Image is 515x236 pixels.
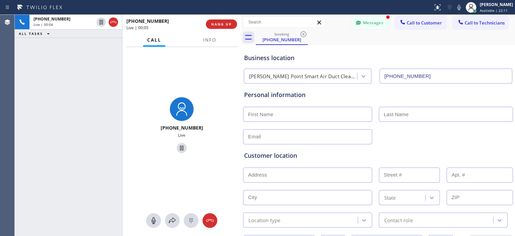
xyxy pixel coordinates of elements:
[243,129,372,144] input: Email
[19,31,43,36] span: ALL TASKS
[480,8,508,13] span: Available | 22:11
[146,213,161,228] button: Mute
[34,16,70,22] span: [PHONE_NUMBER]
[384,194,396,201] div: State
[15,30,56,38] button: ALL TASKS
[395,16,446,29] button: Call to Customer
[256,32,307,37] div: booking
[379,107,513,122] input: Last Name
[454,3,464,12] button: Mute
[165,213,180,228] button: Open directory
[177,143,187,153] button: Hold Customer
[256,30,307,44] div: (949) 510-8792
[109,17,118,27] button: Hang up
[203,37,216,43] span: Info
[178,132,185,138] span: Live
[380,68,513,84] input: Phone Number
[248,216,281,224] div: Location type
[199,34,220,47] button: Info
[243,168,372,183] input: Address
[97,17,106,27] button: Hold Customer
[453,16,508,29] button: Call to Technicians
[161,125,203,131] span: [PHONE_NUMBER]
[256,37,307,43] div: [PHONE_NUMBER]
[243,17,325,28] input: Search
[407,20,442,26] span: Call to Customer
[249,73,358,80] div: [PERSON_NAME] Point Smart Air Duct Cleaning
[447,190,513,205] input: ZIP
[184,213,198,228] button: Open dialpad
[447,168,513,183] input: Apt. #
[244,151,512,160] div: Customer location
[243,190,372,205] input: City
[203,213,217,228] button: Hang up
[143,34,165,47] button: Call
[211,22,232,27] span: HANG UP
[384,216,413,224] div: Contact role
[243,107,372,122] input: First Name
[379,168,440,183] input: Street #
[480,2,513,7] div: [PERSON_NAME]
[351,16,388,29] button: Messages
[465,20,505,26] span: Call to Technicians
[147,37,161,43] span: Call
[244,90,512,99] div: Personal information
[34,22,53,27] span: Live | 00:04
[206,19,237,29] button: HANG UP
[126,18,169,24] span: [PHONE_NUMBER]
[244,53,512,62] div: Business location
[126,25,149,31] span: Live | 00:05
